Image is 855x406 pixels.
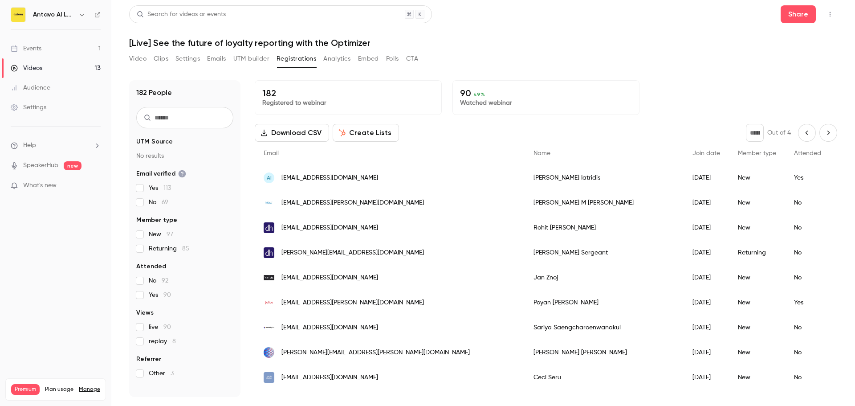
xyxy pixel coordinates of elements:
div: No [785,365,830,390]
div: No [785,315,830,340]
p: 182 [262,88,434,98]
div: [DATE] [684,340,729,365]
span: Premium [11,384,40,395]
h1: [Live] See the future of loyalty reporting with the Optimizer [129,37,837,48]
span: What's new [23,181,57,190]
div: New [729,340,785,365]
img: dunnhumby.com [264,222,274,233]
div: [DATE] [684,190,729,215]
button: Analytics [323,52,351,66]
div: [DATE] [684,290,729,315]
span: Other [149,369,174,378]
div: No [785,240,830,265]
button: Next page [819,124,837,142]
button: Previous page [798,124,816,142]
div: [PERSON_NAME] Sergeant [525,240,684,265]
span: [EMAIL_ADDRESS][DOMAIN_NAME] [281,173,378,183]
div: Yes [785,290,830,315]
div: New [729,165,785,190]
button: Emails [207,52,226,66]
span: Returning [149,244,189,253]
button: Create Lists [333,124,399,142]
div: Audience [11,83,50,92]
span: live [149,323,171,332]
h6: Antavo AI Loyalty Cloud [33,10,75,19]
span: Member type [738,150,776,156]
div: Yes [785,165,830,190]
button: Video [129,52,147,66]
span: [EMAIL_ADDRESS][DOMAIN_NAME] [281,273,378,283]
span: 8 [172,338,176,344]
span: [EMAIL_ADDRESS][PERSON_NAME][DOMAIN_NAME] [281,198,424,208]
div: New [729,365,785,390]
div: [DATE] [684,240,729,265]
button: UTM builder [233,52,269,66]
iframe: Noticeable Trigger [90,182,101,190]
img: infosys.com [264,197,274,208]
span: [EMAIL_ADDRESS][DOMAIN_NAME] [281,373,378,382]
span: AI [267,174,272,182]
div: [DATE] [684,365,729,390]
span: 113 [163,185,171,191]
div: [PERSON_NAME] M [PERSON_NAME] [525,190,684,215]
section: facet-groups [136,137,233,378]
span: Email [264,150,279,156]
div: Search for videos or events [137,10,226,19]
span: 3 [171,370,174,377]
img: dunnhumby.com [264,247,274,258]
div: [DATE] [684,165,729,190]
button: Polls [386,52,399,66]
p: Registered to webinar [262,98,434,107]
button: Clips [154,52,168,66]
p: 90 [460,88,632,98]
span: No [149,276,168,285]
span: Help [23,141,36,150]
span: Referrer [136,355,161,364]
button: Settings [175,52,200,66]
span: replay [149,337,176,346]
a: SpeakerHub [23,161,58,170]
span: [PERSON_NAME][EMAIL_ADDRESS][PERSON_NAME][DOMAIN_NAME] [281,348,470,357]
span: Email verified [136,169,186,178]
span: New [149,230,173,239]
span: Plan usage [45,386,73,393]
span: 85 [182,246,189,252]
button: Download CSV [255,124,329,142]
span: Attended [794,150,821,156]
div: Sariya Saengcharoenwanakul [525,315,684,340]
img: Antavo AI Loyalty Cloud [11,8,25,22]
span: 90 [163,292,171,298]
div: New [729,190,785,215]
span: 49 % [473,91,485,98]
div: [DATE] [684,265,729,290]
img: teamairdist.com [264,347,274,358]
div: Settings [11,103,46,112]
img: jazminchebar.com [264,372,274,383]
span: [EMAIL_ADDRESS][DOMAIN_NAME] [281,223,378,233]
div: Events [11,44,41,53]
div: No [785,215,830,240]
span: Member type [136,216,177,225]
div: No [785,190,830,215]
span: Views [136,308,154,317]
div: No [785,340,830,365]
p: No results [136,152,233,160]
span: [EMAIL_ADDRESS][DOMAIN_NAME] [281,323,378,332]
div: Rohit [PERSON_NAME] [525,215,684,240]
span: No [149,198,168,207]
div: Jan Znoj [525,265,684,290]
span: 97 [167,231,173,238]
div: New [729,215,785,240]
div: [PERSON_NAME] Iatridis [525,165,684,190]
button: CTA [406,52,418,66]
p: Watched webinar [460,98,632,107]
span: Yes [149,291,171,299]
img: jolioo.com [264,297,274,308]
span: 90 [163,324,171,330]
div: Poyan [PERSON_NAME] [525,290,684,315]
span: Name [533,150,550,156]
div: New [729,290,785,315]
span: UTM Source [136,137,173,146]
div: Videos [11,64,42,73]
h1: 182 People [136,87,172,98]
